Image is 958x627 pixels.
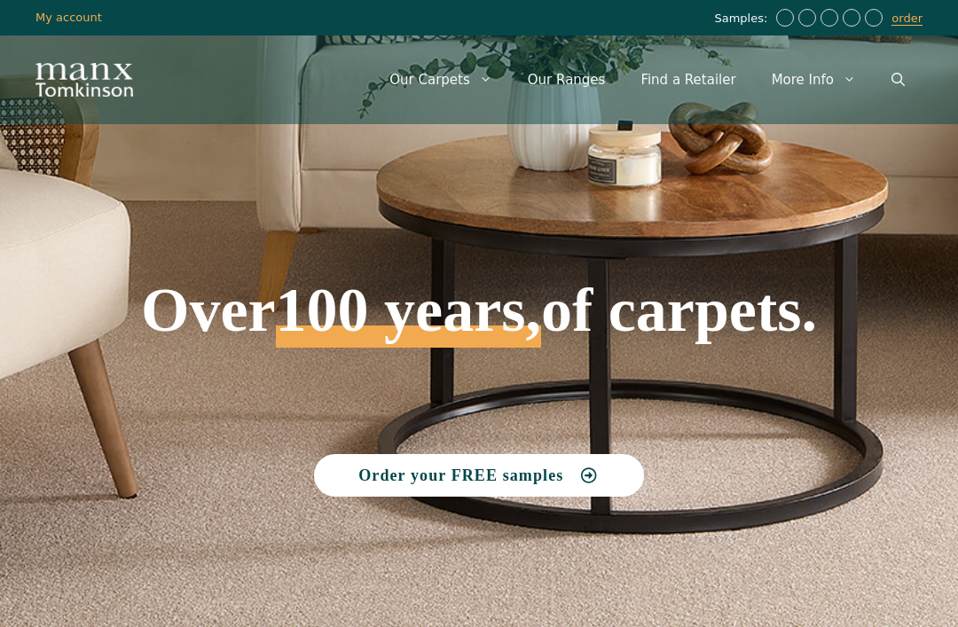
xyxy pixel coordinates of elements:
a: More Info [754,53,874,106]
a: Our Carpets [372,53,510,106]
a: Our Ranges [510,53,624,106]
a: Open Search Bar [874,53,923,106]
a: Find a Retailer [623,53,753,106]
span: Samples: [714,12,772,27]
span: 100 years, [276,294,541,348]
img: Manx Tomkinson [35,63,133,97]
a: My account [35,11,102,24]
a: order [891,12,923,26]
h1: Over of carpets. [98,151,860,348]
span: Order your FREE samples [358,467,563,483]
nav: Primary [372,53,923,106]
a: Order your FREE samples [314,454,644,497]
